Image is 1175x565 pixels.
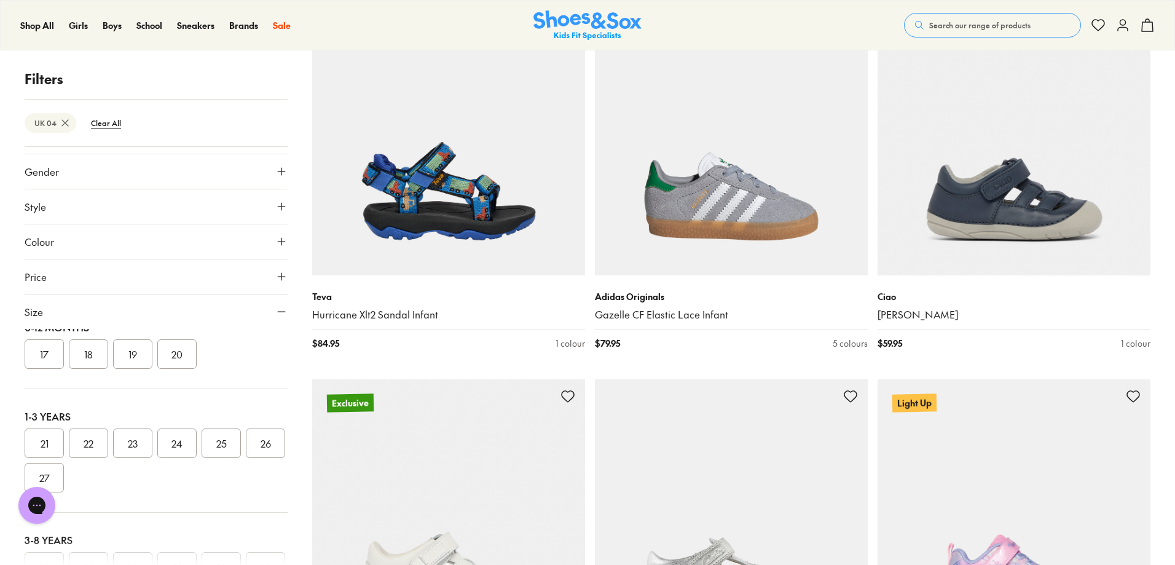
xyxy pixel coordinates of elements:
[69,19,88,31] span: Girls
[69,429,108,458] button: 22
[20,19,54,32] a: Shop All
[273,19,291,31] span: Sale
[327,394,374,412] p: Exclusive
[25,199,46,214] span: Style
[878,308,1150,322] a: [PERSON_NAME]
[25,154,288,189] button: Gender
[157,339,197,369] button: 20
[103,19,122,32] a: Boys
[69,339,108,369] button: 18
[103,19,122,31] span: Boys
[25,189,288,224] button: Style
[177,19,214,32] a: Sneakers
[202,429,241,458] button: 25
[878,337,902,350] span: $ 59.95
[312,2,585,275] a: New In
[25,532,288,547] div: 3-8 Years
[595,308,868,322] a: Gazelle CF Elastic Lace Infant
[69,19,88,32] a: Girls
[25,269,47,284] span: Price
[229,19,258,31] span: Brands
[25,164,59,179] span: Gender
[12,483,61,528] iframe: Gorgias live chat messenger
[312,290,585,303] p: Teva
[177,19,214,31] span: Sneakers
[81,112,131,134] btn: Clear All
[25,304,43,319] span: Size
[25,259,288,294] button: Price
[229,19,258,32] a: Brands
[25,429,64,458] button: 21
[929,20,1031,31] span: Search our range of products
[25,234,54,249] span: Colour
[273,19,291,32] a: Sale
[157,429,197,458] button: 24
[20,19,54,31] span: Shop All
[113,429,152,458] button: 23
[25,409,288,424] div: 1-3 Years
[136,19,162,32] a: School
[25,224,288,259] button: Colour
[25,69,288,89] p: Filters
[892,393,937,412] p: Light Up
[25,339,64,369] button: 17
[833,337,868,350] div: 5 colours
[25,294,288,329] button: Size
[556,337,585,350] div: 1 colour
[246,429,285,458] button: 26
[25,113,76,133] btn: UK 04
[595,290,868,303] p: Adidas Originals
[533,10,642,41] a: Shoes & Sox
[312,308,585,322] a: Hurricane Xlt2 Sandal Infant
[1121,337,1150,350] div: 1 colour
[878,290,1150,303] p: Ciao
[113,339,152,369] button: 19
[533,10,642,41] img: SNS_Logo_Responsive.svg
[25,463,64,492] button: 27
[136,19,162,31] span: School
[595,337,620,350] span: $ 79.95
[312,337,339,350] span: $ 84.95
[595,2,868,275] a: New In
[904,13,1081,38] button: Search our range of products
